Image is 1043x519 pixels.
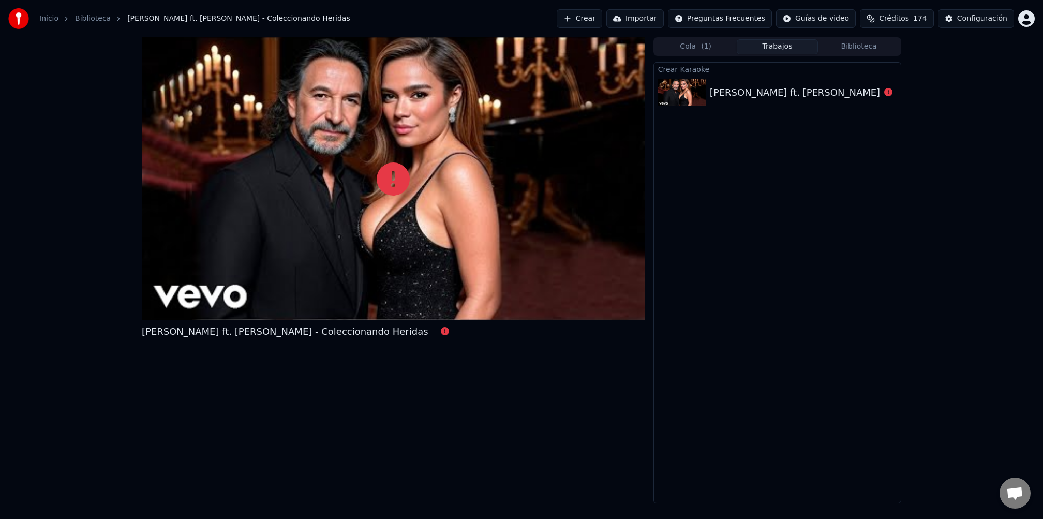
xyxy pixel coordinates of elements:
button: Guías de video [776,9,856,28]
a: Biblioteca [75,13,111,24]
button: Cola [655,39,737,54]
button: Importar [606,9,664,28]
nav: breadcrumb [39,13,350,24]
img: youka [8,8,29,29]
button: Preguntas Frecuentes [668,9,772,28]
a: Inicio [39,13,58,24]
span: Créditos [879,13,909,24]
button: Créditos174 [860,9,934,28]
a: Chat abierto [1000,478,1031,509]
div: Crear Karaoke [654,63,901,75]
button: Trabajos [737,39,818,54]
button: Biblioteca [818,39,900,54]
div: [PERSON_NAME] ft. [PERSON_NAME] - Coleccionando Heridas [142,324,428,339]
div: Configuración [957,13,1007,24]
span: ( 1 ) [701,41,711,52]
button: Crear [557,9,602,28]
div: [PERSON_NAME] ft. [PERSON_NAME] - Coleccionando Heridas [710,85,996,100]
button: Configuración [938,9,1014,28]
span: 174 [913,13,927,24]
span: [PERSON_NAME] ft. [PERSON_NAME] - Coleccionando Heridas [127,13,350,24]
